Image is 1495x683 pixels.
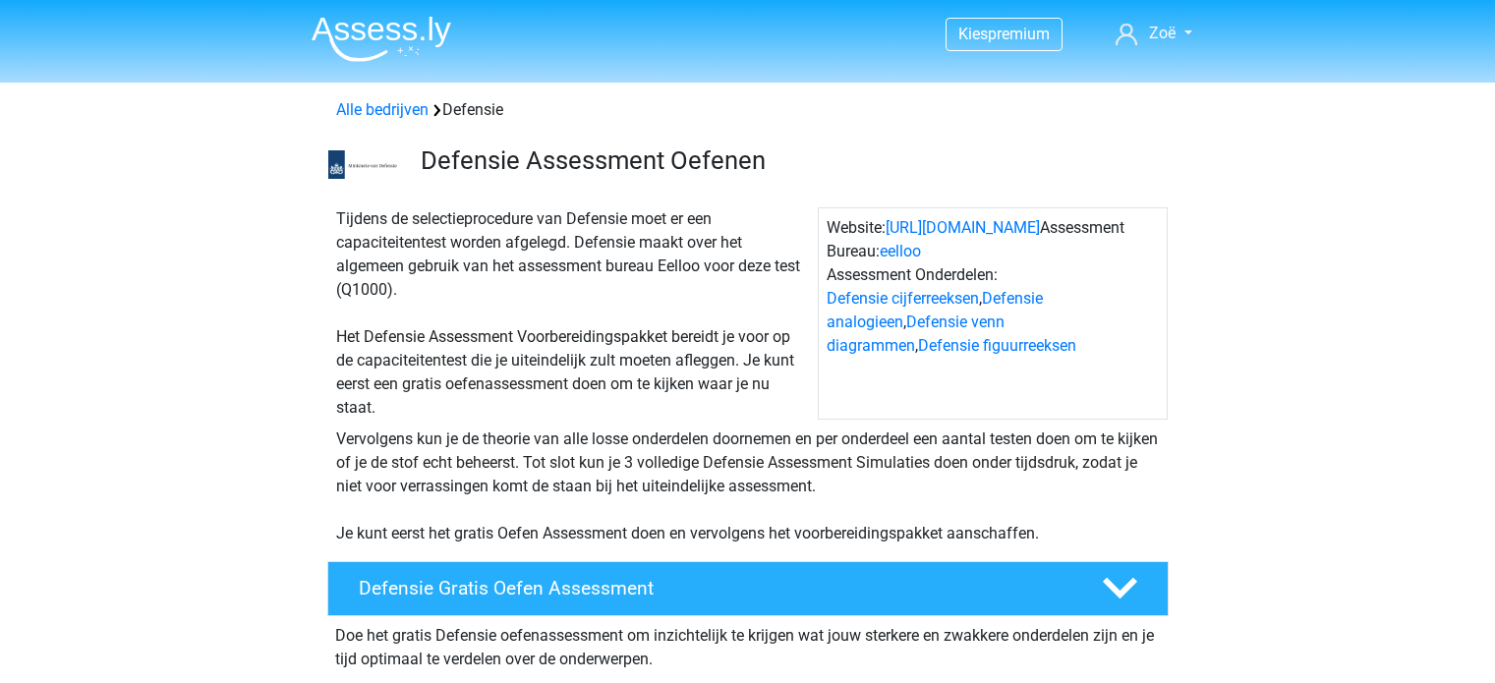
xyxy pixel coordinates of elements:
[319,561,1177,616] a: Defensie Gratis Oefen Assessment
[421,145,1153,176] h3: Defensie Assessment Oefenen
[328,98,1168,122] div: Defensie
[880,242,921,260] a: eelloo
[336,100,429,119] a: Alle bedrijven
[958,25,988,43] span: Kies
[1108,22,1199,45] a: Zoë
[827,289,1043,331] a: Defensie analogieen
[827,313,1005,355] a: Defensie venn diagrammen
[988,25,1050,43] span: premium
[312,16,451,62] img: Assessly
[886,218,1040,237] a: [URL][DOMAIN_NAME]
[359,577,1070,599] h4: Defensie Gratis Oefen Assessment
[327,616,1169,671] div: Doe het gratis Defensie oefenassessment om inzichtelijk te krijgen wat jouw sterkere en zwakkere ...
[918,336,1076,355] a: Defensie figuurreeksen
[827,289,979,308] a: Defensie cijferreeksen
[1149,24,1176,42] span: Zoë
[818,207,1168,420] div: Website: Assessment Bureau: Assessment Onderdelen: , , ,
[328,207,818,420] div: Tijdens de selectieprocedure van Defensie moet er een capaciteitentest worden afgelegd. Defensie ...
[947,21,1062,47] a: Kiespremium
[328,427,1168,545] div: Vervolgens kun je de theorie van alle losse onderdelen doornemen en per onderdeel een aantal test...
